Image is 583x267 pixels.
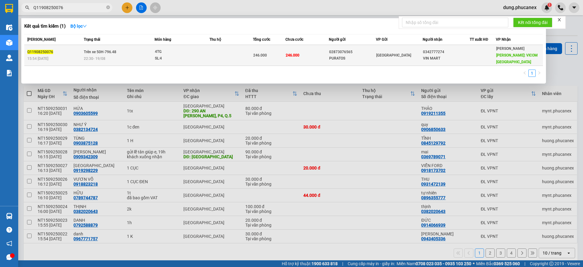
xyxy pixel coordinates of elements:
span: Món hàng [155,37,171,42]
span: Người nhận [423,37,442,42]
div: PURATOS [329,55,376,62]
li: Previous Page [521,70,528,77]
button: Kết nối tổng đài [513,18,552,27]
span: close [557,18,561,22]
input: Tìm tên, số ĐT hoặc mã đơn [33,4,105,11]
span: close-circle [106,5,110,11]
span: TT xuất HĐ [470,37,488,42]
span: VP Gửi [376,37,387,42]
div: 02873076565 [329,49,376,55]
span: [PERSON_NAME] [496,46,524,51]
span: down [83,24,87,28]
div: VIN MART [423,55,469,62]
span: Trên xe 50H-796.48 [84,50,116,54]
li: 1 [528,70,536,77]
span: 22:30 - 19/08 [84,56,105,61]
h3: Kết quả tìm kiếm ( 1 ) [24,23,66,29]
span: VP Nhận [496,37,511,42]
span: Người gửi [329,37,346,42]
span: 246.000 [253,53,267,57]
span: search [25,5,29,10]
span: right [537,71,541,75]
span: [PERSON_NAME]: VICOM [GEOGRAPHIC_DATA] [496,53,538,64]
span: [PERSON_NAME] [27,37,56,42]
span: Chưa cước [285,37,303,42]
span: message [6,254,12,260]
div: 0342777274 [423,49,469,55]
span: [GEOGRAPHIC_DATA] [376,53,411,57]
img: warehouse-icon [6,39,12,46]
span: Q11908250076 [27,50,53,54]
span: Kết nối tổng đài [518,19,547,26]
button: left [521,70,528,77]
span: left [523,71,527,75]
div: 4TG [155,49,200,55]
input: Nhập số tổng đài [402,18,508,27]
span: Trạng thái [84,37,100,42]
img: logo-vxr [5,4,13,13]
span: 15:54 [DATE] [27,56,48,61]
span: Tổng cước [253,37,270,42]
span: notification [6,241,12,246]
a: 1 [529,70,535,77]
span: close-circle [106,5,110,9]
img: warehouse-icon [6,213,12,219]
strong: Bộ lọc [70,24,87,29]
button: right [536,70,543,77]
span: Thu hộ [210,37,221,42]
div: SL: 4 [155,55,200,62]
span: question-circle [6,227,12,233]
button: Bộ lọcdown [66,21,92,31]
img: solution-icon [6,70,12,76]
li: Next Page [536,70,543,77]
span: 246.000 [286,53,299,57]
img: warehouse-icon [6,24,12,31]
img: warehouse-icon [6,55,12,61]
